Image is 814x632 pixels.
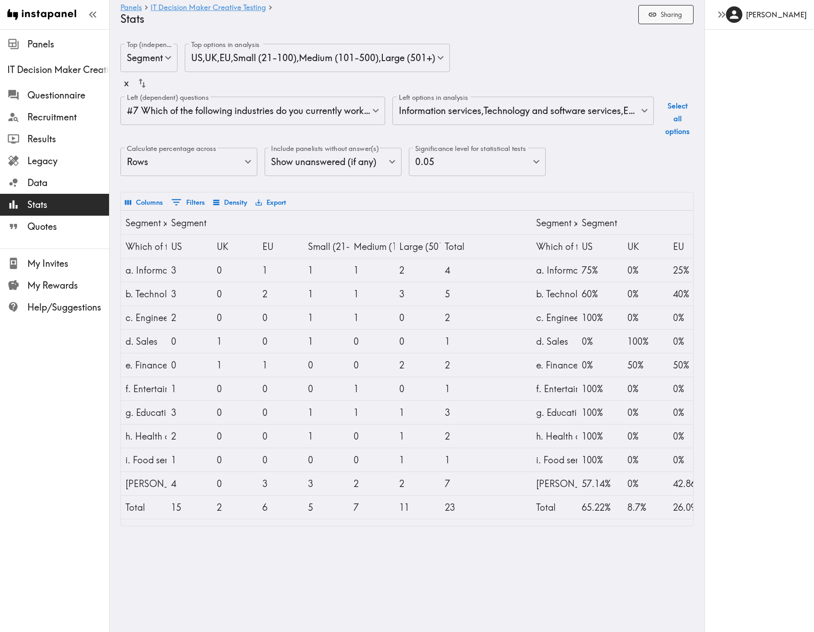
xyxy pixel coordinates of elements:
div: 0 [217,472,253,495]
div: 0 [171,353,208,377]
div: Show unanswered (if any) [265,148,402,176]
div: Which of the following industries do you currently work in, if any? [536,235,573,258]
div: 5 [445,282,481,306]
div: 1 [262,259,299,282]
div: 2 [445,306,481,329]
div: 0 [217,377,253,400]
div: 42.86% [673,472,710,495]
div: Medium (101-500) [354,235,390,258]
div: US [171,235,208,258]
label: Top options in analysis [191,40,260,50]
span: IT Decision Maker Creative Testing [7,63,109,76]
div: 1 [399,401,436,424]
div: 100% [582,448,618,471]
div: j. Other [536,472,573,495]
div: 1 [354,282,390,306]
div: 1 [445,448,481,471]
label: Top (independent) questions [127,40,173,50]
button: Show filters [169,194,207,210]
div: 0 [399,330,436,353]
div: 1 [354,306,390,329]
div: 2 [262,282,299,306]
div: 0% [582,353,618,377]
div: 2 [217,496,253,519]
div: Large (501+) [399,235,436,258]
div: 2 [399,259,436,282]
div: 3 [171,259,208,282]
div: 50% [627,353,664,377]
div: d. Sales [536,330,573,353]
div: i. Food services [125,448,162,471]
div: 0% [673,377,710,400]
div: 11 [399,496,436,519]
div: 3 [262,472,299,495]
span: Questionnaire [27,89,109,102]
div: Segment [171,211,208,234]
div: Small (21-100) [308,235,344,258]
div: 1 [171,448,208,471]
div: 0% [673,425,710,448]
div: 0.05 [409,148,546,176]
div: 1 [399,425,436,448]
div: 1 [354,377,390,400]
div: 0% [627,472,664,495]
div: 0 [262,425,299,448]
div: 0 [262,448,299,471]
label: Calculate percentage across [127,144,216,154]
div: 65.22% [582,496,618,519]
div: 0% [673,401,710,424]
div: UK [627,235,664,258]
div: 0 [354,330,390,353]
div: 0% [582,330,618,353]
div: US , UK , EU , Small (21-100) , Medium (101-500) , Large (501+) [185,44,450,72]
button: Select columns [123,195,165,210]
span: Stats [27,198,109,211]
div: 2 [445,425,481,448]
div: 0% [673,330,710,353]
div: a. Information services [125,259,162,282]
div: 100% [582,306,618,329]
a: IT Decision Maker Creative Testing [151,4,266,12]
div: 0 [262,401,299,424]
div: 3 [445,401,481,424]
div: j. Other [125,472,162,495]
div: 2 [399,353,436,377]
div: 100% [582,377,618,400]
div: 1 [445,377,481,400]
div: 2 [354,472,390,495]
div: US [582,235,618,258]
button: Export [253,195,288,210]
div: b. Technology and software services [536,282,573,306]
div: 100% [627,330,664,353]
div: 0 [217,448,253,471]
div: 3 [308,472,344,495]
div: 7 [445,472,481,495]
div: 50% [673,353,710,377]
div: 1 [445,330,481,353]
div: 2 [171,425,208,448]
div: 15 [171,496,208,519]
div: 40% [673,282,710,306]
div: 3 [171,282,208,306]
label: Include panelists without answer(s) [271,144,379,154]
div: Segment [582,211,618,234]
div: 3 [399,282,436,306]
div: e. Finance [536,353,573,377]
div: x [124,73,129,93]
div: 1 [354,401,390,424]
span: Help/Suggestions [27,301,109,314]
div: 0 [308,377,344,400]
div: h. Health care [536,425,573,448]
div: 0 [262,330,299,353]
div: 100% [582,401,618,424]
div: 1 [308,330,344,353]
div: 2 [399,472,436,495]
div: 5 [308,496,344,519]
div: a. Information services [536,259,573,282]
label: Significance level for statistical tests [415,144,526,154]
div: 4 [445,259,481,282]
div: c. Engineering [125,306,162,329]
div: f. Entertainment [536,377,573,400]
div: Information services , Technology and software services , Engineering , Sales , Finance , Enterta... [392,97,654,125]
div: Total [536,496,573,519]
